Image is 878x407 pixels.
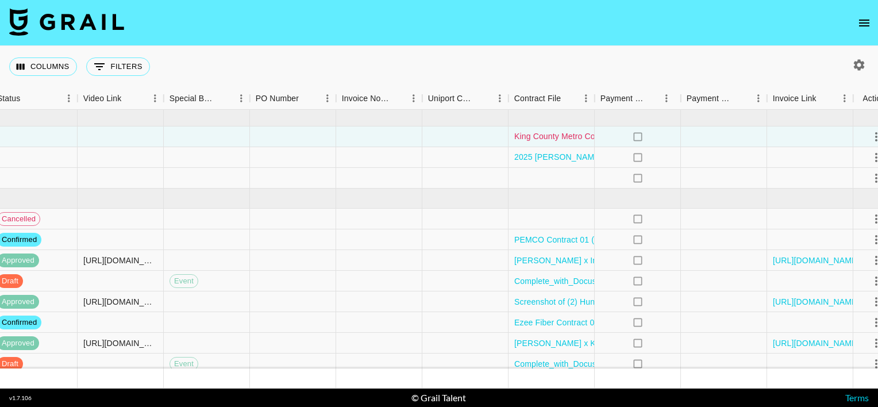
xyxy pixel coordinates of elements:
[773,337,860,349] a: [URL][DOMAIN_NAME]
[86,57,150,76] button: Show filters
[121,90,137,106] button: Sort
[836,90,853,107] button: Menu
[514,275,721,287] a: Complete_with_Docusign_Sabrina_UGC_agreement.pdf
[687,87,734,110] div: Payment Sent Date
[577,90,595,107] button: Menu
[9,57,77,76] button: Select columns
[342,87,389,110] div: Invoice Notes
[845,392,869,403] a: Terms
[9,394,32,402] div: v 1.7.106
[83,87,122,110] div: Video Link
[853,11,876,34] button: open drawer
[773,296,860,308] a: [URL][DOMAIN_NAME]
[217,90,233,106] button: Sort
[83,296,157,308] div: https://www.instagram.com/p/DPlnS_9ka56/
[170,359,198,370] span: Event
[514,337,688,349] a: [PERSON_NAME] x Kiwibit_signed contract.pdf
[645,90,661,106] button: Sort
[83,255,157,266] div: https://www.instagram.com/p/DPwQmimEYV4/
[658,90,675,107] button: Menu
[9,8,124,36] img: Grail Talent
[319,90,336,107] button: Menu
[60,90,78,107] button: Menu
[750,90,767,107] button: Menu
[514,87,561,110] div: Contract File
[681,87,767,110] div: Payment Sent Date
[78,87,164,110] div: Video Link
[514,317,613,328] a: Ezee Fiber Contract 01.pdf
[164,87,250,110] div: Special Booking Type
[233,90,250,107] button: Menu
[256,87,299,110] div: PO Number
[405,90,422,107] button: Menu
[595,87,681,110] div: Payment Sent
[422,87,509,110] div: Uniport Contact Email
[773,255,860,266] a: [URL][DOMAIN_NAME]
[817,90,833,106] button: Sort
[734,90,750,106] button: Sort
[83,337,157,349] div: https://www.instagram.com/p/DPWebt7EaeW/
[514,151,784,163] a: 2025 [PERSON_NAME] & Zoefull Services Agreement.docx (1) (2) (1).pdf
[250,87,336,110] div: PO Number
[411,392,466,404] div: © Grail Talent
[428,87,475,110] div: Uniport Contact Email
[170,87,217,110] div: Special Booking Type
[514,234,615,245] a: PEMCO Contract 01 (1).pdf
[170,276,198,287] span: Event
[509,87,595,110] div: Contract File
[561,90,577,106] button: Sort
[514,255,760,266] a: [PERSON_NAME] x Influencer Agreement _ EARTHSCURE (1).pdf
[767,87,853,110] div: Invoice Link
[299,90,315,106] button: Sort
[20,90,36,106] button: Sort
[773,87,817,110] div: Invoice Link
[514,358,721,370] a: Complete_with_Docusign_Sabrina_UGC_agreement.pdf
[336,87,422,110] div: Invoice Notes
[147,90,164,107] button: Menu
[514,130,641,142] a: King County Metro Contract 01.pdf
[600,87,645,110] div: Payment Sent
[491,90,509,107] button: Menu
[389,90,405,106] button: Sort
[475,90,491,106] button: Sort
